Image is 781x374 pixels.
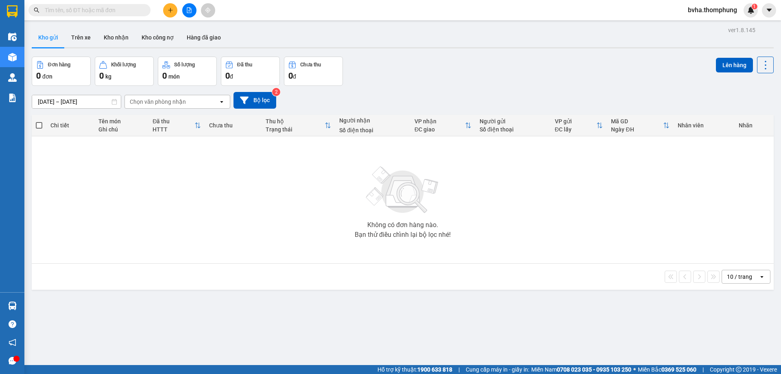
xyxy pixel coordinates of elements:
div: HTTT [153,126,194,133]
div: Số điện thoại [339,127,406,133]
div: Chọn văn phòng nhận [130,98,186,106]
span: question-circle [9,320,16,328]
div: Không có đơn hàng nào. [367,222,438,228]
span: aim [205,7,211,13]
button: Bộ lọc [233,92,276,109]
button: Số lượng0món [158,57,217,86]
img: icon-new-feature [747,7,755,14]
div: VP nhận [414,118,465,125]
button: Đơn hàng0đơn [32,57,91,86]
button: Kho nhận [97,28,135,47]
div: Nhân viên [678,122,730,129]
button: file-add [182,3,196,17]
span: 1 [753,4,756,9]
span: | [458,365,460,374]
span: | [702,365,704,374]
img: logo-vxr [7,5,17,17]
span: đơn [42,73,52,80]
img: warehouse-icon [8,33,17,41]
span: đ [293,73,296,80]
div: Chưa thu [300,62,321,68]
div: Chi tiết [50,122,90,129]
button: Kho công nợ [135,28,180,47]
span: file-add [186,7,192,13]
img: warehouse-icon [8,53,17,61]
button: plus [163,3,177,17]
img: warehouse-icon [8,302,17,310]
span: search [34,7,39,13]
input: Select a date range. [32,95,121,108]
span: message [9,357,16,365]
span: ⚪️ [633,368,636,371]
span: bvha.thomphung [681,5,744,15]
span: copyright [736,367,742,372]
strong: 1900 633 818 [417,366,452,373]
span: Miền Bắc [638,365,696,374]
div: Ngày ĐH [611,126,663,133]
div: Người nhận [339,117,406,124]
button: Hàng đã giao [180,28,227,47]
div: Người gửi [480,118,547,125]
input: Tìm tên, số ĐT hoặc mã đơn [45,6,141,15]
div: Nhãn [739,122,770,129]
div: ĐC giao [414,126,465,133]
span: Hỗ trợ kỹ thuật: [377,365,452,374]
sup: 2 [272,88,280,96]
span: plus [168,7,173,13]
div: Khối lượng [111,62,136,68]
button: Kho gửi [32,28,65,47]
span: caret-down [766,7,773,14]
div: Đã thu [153,118,194,125]
div: Đơn hàng [48,62,70,68]
span: Miền Nam [531,365,631,374]
button: Chưa thu0đ [284,57,343,86]
span: kg [105,73,111,80]
img: svg+xml;base64,PHN2ZyBjbGFzcz0ibGlzdC1wbHVnX19zdmciIHhtbG5zPSJodHRwOi8vd3d3LnczLm9yZy8yMDAwL3N2Zy... [362,162,443,219]
span: notification [9,339,16,346]
button: Khối lượng0kg [95,57,154,86]
svg: open [218,98,225,105]
th: Toggle SortBy [148,115,205,136]
button: aim [201,3,215,17]
th: Toggle SortBy [551,115,607,136]
div: Ghi chú [98,126,144,133]
div: Số lượng [174,62,195,68]
span: 0 [225,71,230,81]
span: 0 [99,71,104,81]
th: Toggle SortBy [410,115,476,136]
svg: open [759,273,765,280]
div: Trạng thái [266,126,325,133]
div: Mã GD [611,118,663,125]
th: Toggle SortBy [607,115,674,136]
sup: 1 [752,4,757,9]
div: Số điện thoại [480,126,547,133]
div: Thu hộ [266,118,325,125]
span: đ [230,73,233,80]
div: ĐC lấy [555,126,597,133]
img: warehouse-icon [8,73,17,82]
strong: 0369 525 060 [661,366,696,373]
th: Toggle SortBy [262,115,335,136]
button: caret-down [762,3,776,17]
strong: 0708 023 035 - 0935 103 250 [557,366,631,373]
div: ver 1.8.145 [728,26,755,35]
img: solution-icon [8,94,17,102]
span: món [168,73,180,80]
span: Cung cấp máy in - giấy in: [466,365,529,374]
span: 0 [288,71,293,81]
div: Đã thu [237,62,252,68]
div: VP gửi [555,118,597,125]
span: 0 [36,71,41,81]
div: 10 / trang [727,273,752,281]
button: Đã thu0đ [221,57,280,86]
button: Trên xe [65,28,97,47]
div: Bạn thử điều chỉnh lại bộ lọc nhé! [355,232,451,238]
div: Chưa thu [209,122,257,129]
button: Lên hàng [716,58,753,72]
span: 0 [162,71,167,81]
div: Tên món [98,118,144,125]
